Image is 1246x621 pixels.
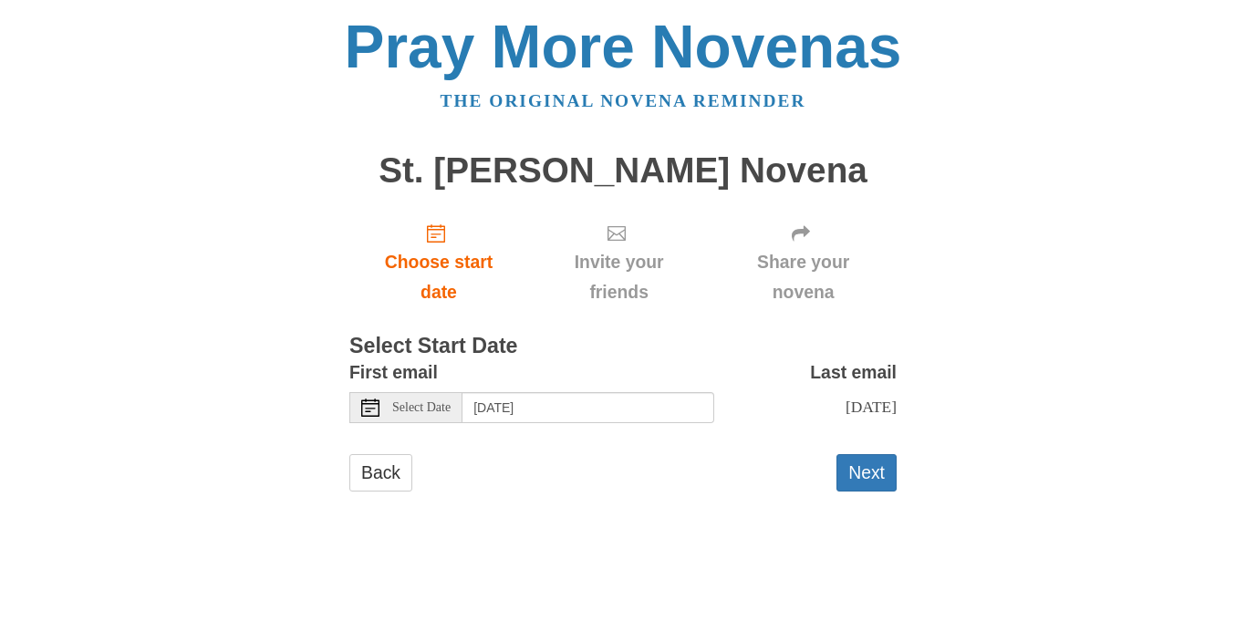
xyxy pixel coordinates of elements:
[836,454,897,492] button: Next
[728,247,878,307] span: Share your novena
[349,357,438,388] label: First email
[349,208,528,316] a: Choose start date
[368,247,510,307] span: Choose start date
[349,335,897,358] h3: Select Start Date
[846,398,897,416] span: [DATE]
[349,151,897,191] h1: St. [PERSON_NAME] Novena
[710,208,897,316] div: Click "Next" to confirm your start date first.
[392,401,451,414] span: Select Date
[349,454,412,492] a: Back
[546,247,691,307] span: Invite your friends
[528,208,710,316] div: Click "Next" to confirm your start date first.
[345,13,902,80] a: Pray More Novenas
[441,91,806,110] a: The original novena reminder
[810,357,897,388] label: Last email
